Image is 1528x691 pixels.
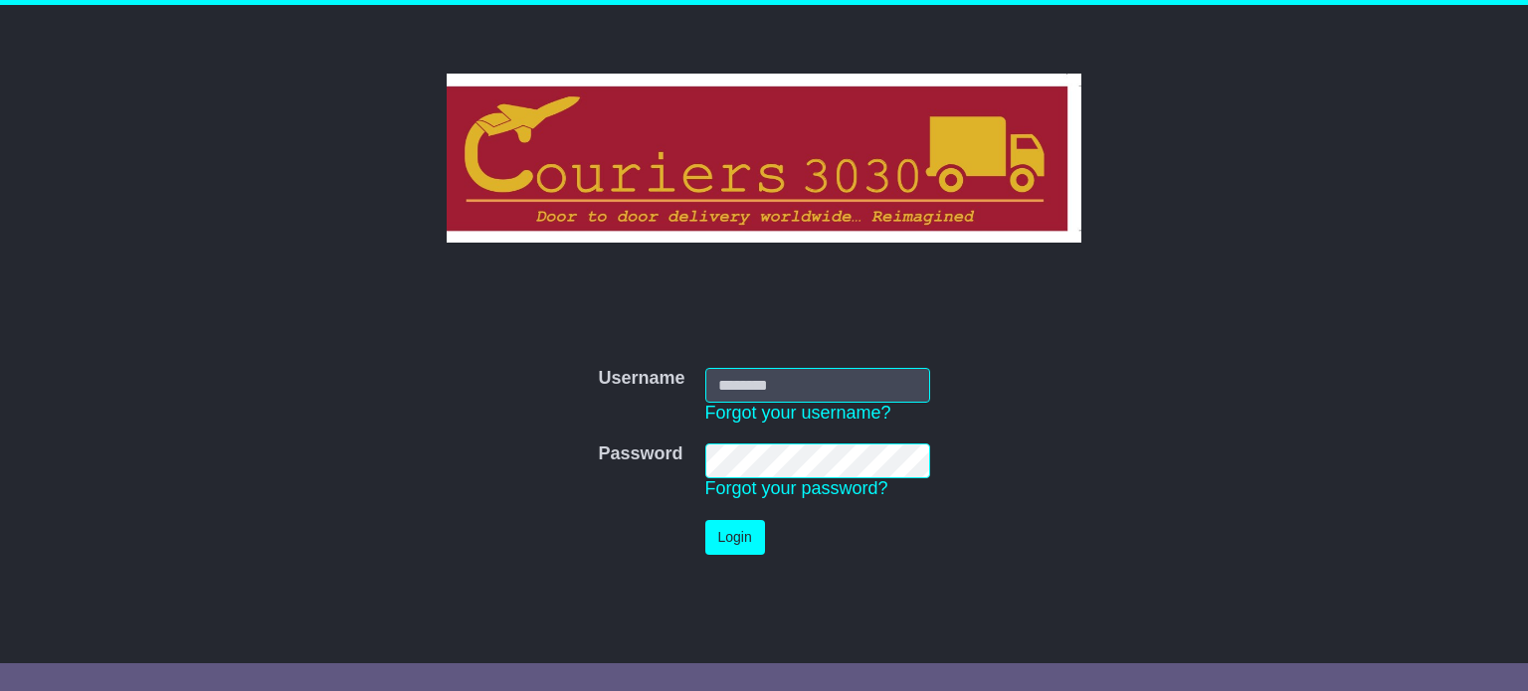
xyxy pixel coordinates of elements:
[705,403,891,423] a: Forgot your username?
[598,443,682,465] label: Password
[705,520,765,555] button: Login
[598,368,684,390] label: Username
[705,478,888,498] a: Forgot your password?
[447,74,1082,243] img: Couriers 3030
